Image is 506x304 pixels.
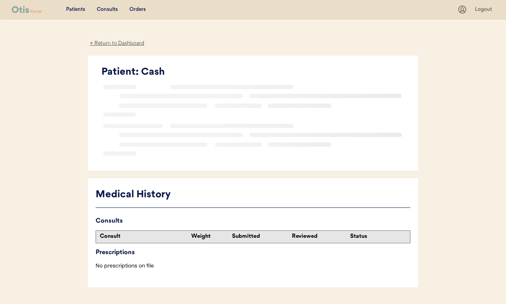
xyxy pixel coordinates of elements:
[96,262,410,270] div: No prescriptions on file
[100,233,187,241] div: Consult
[129,6,146,14] div: Orders
[232,233,288,241] div: Submitted
[96,188,410,202] div: Medical History
[66,6,85,14] div: Patients
[88,39,146,48] div: ← Return to Dashboard
[475,6,494,14] div: Logout
[101,65,410,80] div: Patient: Cash
[350,233,407,241] div: Status
[96,247,410,258] div: Prescriptions
[96,216,410,227] div: Consults
[97,6,118,14] div: Consults
[191,233,230,241] div: Weight
[292,233,348,241] div: Reviewed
